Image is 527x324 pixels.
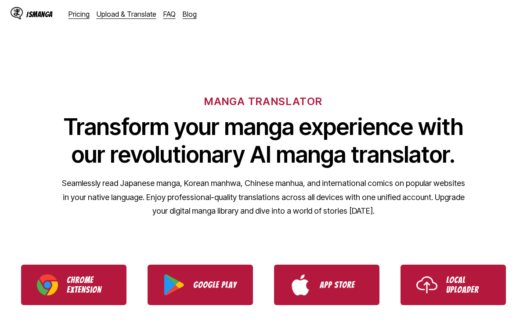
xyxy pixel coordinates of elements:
[163,274,184,295] img: Google Play logo
[148,265,253,305] a: Download IsManga from Google Play
[320,280,364,290] p: App Store
[290,274,311,295] img: App Store logo
[11,7,69,21] a: IsManga LogoIsManga
[11,7,23,19] img: IsManga Logo
[193,280,237,290] p: Google Play
[183,10,197,18] a: Blog
[446,275,490,295] p: Local Uploader
[416,274,437,295] img: Upload icon
[97,10,156,18] a: Upload & Translate
[61,176,466,218] p: Seamlessly read Japanese manga, Korean manhwa, Chinese manhua, and international comics on popula...
[37,274,58,295] img: Chrome logo
[61,113,466,168] h1: Transform your manga experience with our revolutionary AI manga translator.
[401,265,506,305] a: Use IsManga Local Uploader
[204,95,322,108] h6: MANGA TRANSLATOR
[21,265,126,305] a: Download IsManga Chrome Extension
[67,275,111,295] p: Chrome Extension
[274,265,379,305] a: Download IsManga from App Store
[26,10,53,18] div: IsManga
[163,10,176,18] a: FAQ
[69,10,90,18] a: Pricing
